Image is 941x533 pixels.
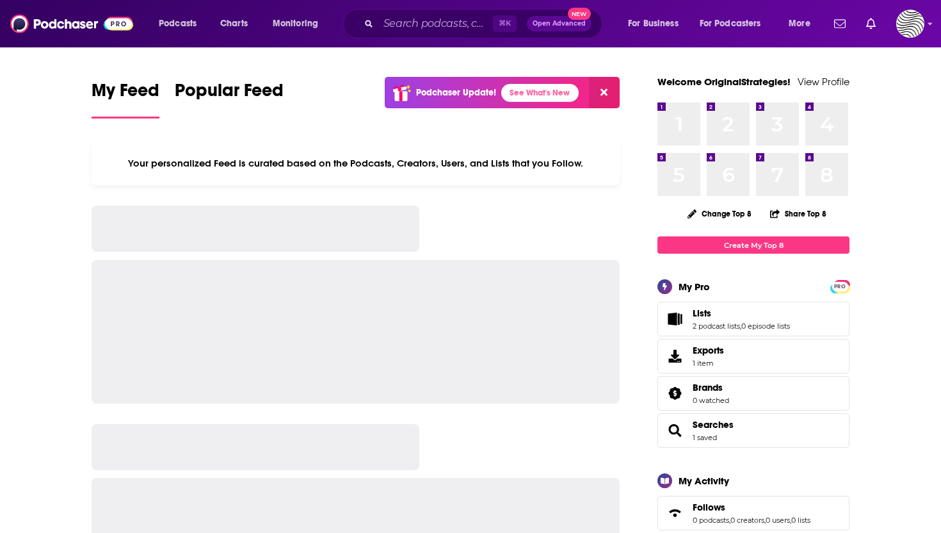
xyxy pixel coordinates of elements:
[679,475,729,487] div: My Activity
[657,76,791,88] a: Welcome OriginalStrategies!
[175,79,284,109] span: Popular Feed
[150,13,213,34] button: open menu
[896,10,924,38] img: User Profile
[662,504,688,522] a: Follows
[527,16,591,31] button: Open AdvancedNew
[693,433,717,442] a: 1 saved
[769,201,827,226] button: Share Top 8
[693,359,724,368] span: 1 item
[92,79,159,109] span: My Feed
[657,339,849,373] a: Exports
[662,384,688,402] a: Brands
[662,422,688,439] a: Searches
[657,302,849,336] span: Lists
[693,382,723,393] span: Brands
[766,516,790,525] a: 0 users
[693,322,740,331] a: 2 podcast lists
[493,15,517,32] span: ⌘ K
[693,307,711,319] span: Lists
[662,347,688,365] span: Exports
[693,502,810,513] a: Follows
[693,382,729,393] a: Brands
[628,15,679,33] span: For Business
[729,516,730,525] span: ,
[378,13,493,34] input: Search podcasts, credits, & more...
[92,142,620,185] div: Your personalized Feed is curated based on the Podcasts, Creators, Users, and Lists that you Follow.
[662,310,688,328] a: Lists
[791,516,810,525] a: 0 lists
[764,516,766,525] span: ,
[780,13,826,34] button: open menu
[159,15,197,33] span: Podcasts
[861,13,881,35] a: Show notifications dropdown
[568,8,591,20] span: New
[416,87,496,98] p: Podchaser Update!
[355,9,615,38] div: Search podcasts, credits, & more...
[693,516,729,525] a: 0 podcasts
[896,10,924,38] button: Show profile menu
[619,13,695,34] button: open menu
[730,516,764,525] a: 0 creators
[657,413,849,448] span: Searches
[220,15,248,33] span: Charts
[789,15,810,33] span: More
[798,76,849,88] a: View Profile
[829,13,851,35] a: Show notifications dropdown
[700,15,761,33] span: For Podcasters
[501,84,579,102] a: See What's New
[693,396,729,405] a: 0 watched
[264,13,335,34] button: open menu
[273,15,318,33] span: Monitoring
[896,10,924,38] span: Logged in as OriginalStrategies
[693,502,725,513] span: Follows
[679,281,710,293] div: My Pro
[693,419,734,430] a: Searches
[740,322,741,331] span: ,
[832,281,848,291] a: PRO
[533,20,586,27] span: Open Advanced
[693,345,724,356] span: Exports
[10,12,133,36] img: Podchaser - Follow, Share and Rate Podcasts
[92,79,159,119] a: My Feed
[693,307,790,319] a: Lists
[657,236,849,254] a: Create My Top 8
[680,206,759,222] button: Change Top 8
[175,79,284,119] a: Popular Feed
[657,496,849,530] span: Follows
[741,322,790,331] a: 0 episode lists
[832,282,848,291] span: PRO
[691,13,780,34] button: open menu
[657,376,849,411] span: Brands
[790,516,791,525] span: ,
[212,13,255,34] a: Charts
